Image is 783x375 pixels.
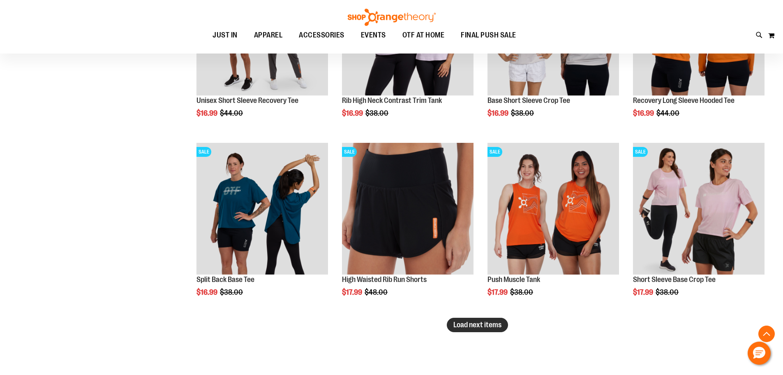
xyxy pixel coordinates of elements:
[204,26,246,45] a: JUST IN
[510,288,534,296] span: $38.00
[487,109,510,117] span: $16.99
[196,143,328,275] img: Split Back Base Tee
[365,288,389,296] span: $48.00
[487,96,570,105] a: Base Short Sleeve Crop Tee
[361,26,386,44] span: EVENTS
[453,26,524,44] a: FINAL PUSH SALE
[342,109,364,117] span: $16.99
[254,26,283,44] span: APPAREL
[220,288,244,296] span: $38.00
[346,9,437,26] img: Shop Orangetheory
[511,109,535,117] span: $38.00
[633,109,655,117] span: $16.99
[196,109,219,117] span: $16.99
[342,143,473,276] a: High Waisted Rib Run ShortsSALE
[656,109,681,117] span: $44.00
[196,288,219,296] span: $16.99
[353,26,394,45] a: EVENTS
[447,318,508,332] button: Load next items
[212,26,238,44] span: JUST IN
[192,139,332,317] div: product
[342,275,427,284] a: High Waisted Rib Run Shorts
[487,143,619,275] img: Product image for Push Muscle Tank
[342,96,442,105] a: Rib High Neck Contrast Trim Tank
[453,321,501,329] span: Load next items
[758,326,775,342] button: Back To Top
[196,96,298,105] a: Unisex Short Sleeve Recovery Tee
[487,275,540,284] a: Push Muscle Tank
[487,147,502,157] span: SALE
[483,139,623,317] div: product
[299,26,344,44] span: ACCESSORIES
[394,26,453,45] a: OTF AT HOME
[246,26,291,45] a: APPAREL
[748,342,771,365] button: Hello, have a question? Let’s chat.
[633,147,648,157] span: SALE
[342,143,473,275] img: High Waisted Rib Run Shorts
[342,288,363,296] span: $17.99
[220,109,244,117] span: $44.00
[461,26,516,44] span: FINAL PUSH SALE
[629,139,769,317] div: product
[656,288,680,296] span: $38.00
[402,26,445,44] span: OTF AT HOME
[291,26,353,45] a: ACCESSORIES
[487,288,509,296] span: $17.99
[633,143,765,276] a: Product image for Short Sleeve Base Crop TeeSALE
[342,147,357,157] span: SALE
[633,96,734,105] a: Recovery Long Sleeve Hooded Tee
[633,143,765,275] img: Product image for Short Sleeve Base Crop Tee
[487,143,619,276] a: Product image for Push Muscle TankSALE
[338,139,478,317] div: product
[365,109,390,117] span: $38.00
[196,143,328,276] a: Split Back Base TeeSALE
[633,275,716,284] a: Short Sleeve Base Crop Tee
[196,275,254,284] a: Split Back Base Tee
[196,147,211,157] span: SALE
[633,288,654,296] span: $17.99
